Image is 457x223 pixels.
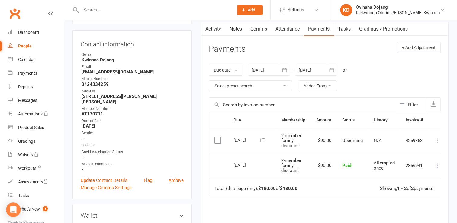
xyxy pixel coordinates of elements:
[82,130,184,136] div: Gender
[81,212,184,219] h3: Wallet
[411,186,414,191] strong: 2
[8,162,64,175] a: Workouts
[6,202,21,217] div: Open Intercom Messenger
[355,5,440,10] div: Kwinana Dojang
[8,53,64,66] a: Calendar
[368,112,400,128] th: History
[18,125,44,130] div: Product Sales
[374,160,395,171] span: Attempted once
[144,177,152,184] a: Flag
[82,149,184,155] div: Covid Vaccination Status
[18,207,40,212] div: What's New
[8,189,64,202] a: Tasks
[233,160,261,170] div: [DATE]
[397,42,441,53] button: + Add Adjustment
[8,80,64,94] a: Reports
[8,134,64,148] a: Gradings
[246,22,271,36] a: Comms
[82,82,184,87] strong: 0424334259
[380,186,433,191] div: Showing of payments
[18,98,37,103] div: Messages
[82,123,184,129] strong: [DATE]
[281,158,301,173] span: 2-member family discount
[18,139,35,144] div: Gradings
[396,98,426,112] button: Filter
[237,5,263,15] button: Add
[280,186,298,191] strong: $180.00
[201,22,225,36] a: Activity
[18,152,33,157] div: Waivers
[18,84,33,89] div: Reports
[400,153,428,178] td: 2366941
[18,166,36,171] div: Workouts
[281,133,301,148] span: 2-member family discount
[248,8,255,12] span: Add
[400,128,428,153] td: 4259353
[298,80,337,91] button: Added From
[8,94,64,107] a: Messages
[82,76,184,82] div: Mobile Number
[258,186,276,191] strong: $180.00
[342,138,363,143] span: Upcoming
[408,101,418,108] div: Filter
[355,22,412,36] a: Gradings / Promotions
[18,57,35,62] div: Calendar
[334,22,355,36] a: Tasks
[8,39,64,53] a: People
[82,57,184,63] strong: Kwinana Dojang
[311,128,337,153] td: $90.00
[288,3,304,17] span: Settings
[209,44,246,54] h3: Payments
[355,10,440,15] div: Taekwondo Oh Do [PERSON_NAME] Kwinana
[18,179,48,184] div: Assessments
[18,44,32,48] div: People
[304,22,334,36] a: Payments
[340,4,352,16] div: KD
[311,153,337,178] td: $90.00
[209,98,396,112] input: Search by invoice number
[228,112,276,128] th: Due
[397,186,407,191] strong: 1 - 2
[82,111,184,117] strong: AT170711
[43,206,48,211] span: 1
[342,163,351,168] span: Paid
[8,148,64,162] a: Waivers
[18,193,29,198] div: Tasks
[8,202,64,216] a: What's New1
[169,177,184,184] a: Archive
[400,112,428,128] th: Invoice #
[337,112,368,128] th: Status
[82,135,184,141] strong: -
[8,66,64,80] a: Payments
[311,112,337,128] th: Amount
[18,111,43,116] div: Automations
[8,26,64,39] a: Dashboard
[8,121,64,134] a: Product Sales
[82,154,184,160] strong: -
[81,184,132,191] a: Manage Comms Settings
[79,6,229,14] input: Search...
[271,22,304,36] a: Attendance
[8,175,64,189] a: Assessments
[82,52,184,58] div: Owner
[82,106,184,112] div: Member Number
[81,177,127,184] a: Update Contact Details
[82,142,184,148] div: Location
[233,135,261,145] div: [DATE]
[209,65,242,76] button: Due date
[82,166,184,172] strong: -
[81,38,184,47] h3: Contact information
[82,118,184,124] div: Date of Birth
[343,66,347,74] div: or
[8,107,64,121] a: Automations
[18,71,37,76] div: Payments
[214,186,298,191] div: Total (this page only): of
[276,112,311,128] th: Membership
[82,94,184,105] strong: [STREET_ADDRESS][PERSON_NAME][PERSON_NAME]
[7,6,22,21] a: Clubworx
[82,89,184,94] div: Address
[18,30,39,35] div: Dashboard
[82,69,184,75] strong: [EMAIL_ADDRESS][DOMAIN_NAME]
[374,138,382,143] span: N/A
[82,64,184,70] div: Email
